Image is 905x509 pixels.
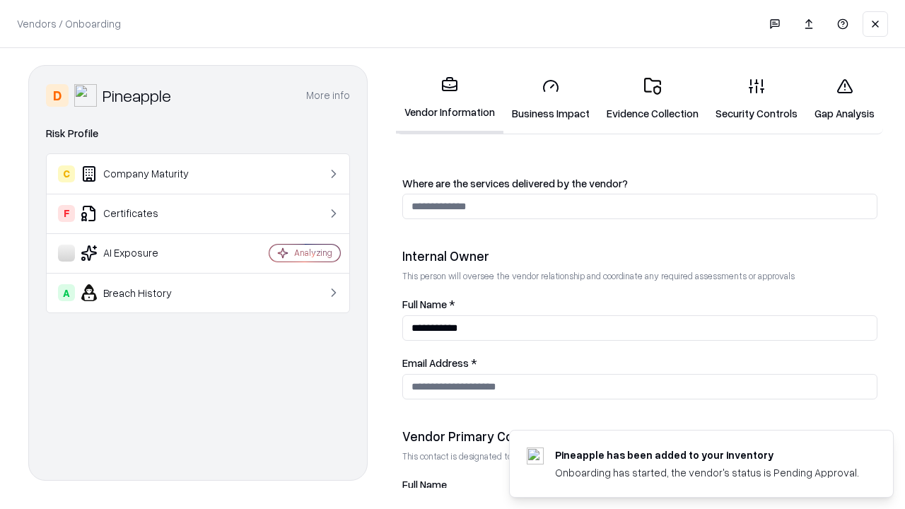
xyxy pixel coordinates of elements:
[396,65,503,134] a: Vendor Information
[503,66,598,132] a: Business Impact
[58,245,227,262] div: AI Exposure
[598,66,707,132] a: Evidence Collection
[527,447,544,464] img: pineappleenergy.com
[402,299,877,310] label: Full Name *
[555,447,859,462] div: Pineapple has been added to your inventory
[103,84,171,107] div: Pineapple
[58,205,75,222] div: F
[58,284,227,301] div: Breach History
[306,83,350,108] button: More info
[402,247,877,264] div: Internal Owner
[58,284,75,301] div: A
[46,125,350,142] div: Risk Profile
[402,270,877,282] p: This person will oversee the vendor relationship and coordinate any required assessments or appro...
[402,358,877,368] label: Email Address *
[58,165,227,182] div: Company Maturity
[294,247,332,259] div: Analyzing
[402,450,877,462] p: This contact is designated to receive the assessment request from Shift
[402,479,877,490] label: Full Name
[17,16,121,31] p: Vendors / Onboarding
[806,66,883,132] a: Gap Analysis
[707,66,806,132] a: Security Controls
[74,84,97,107] img: Pineapple
[58,205,227,222] div: Certificates
[402,428,877,445] div: Vendor Primary Contact
[58,165,75,182] div: C
[402,178,877,189] label: Where are the services delivered by the vendor?
[555,465,859,480] div: Onboarding has started, the vendor's status is Pending Approval.
[46,84,69,107] div: D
